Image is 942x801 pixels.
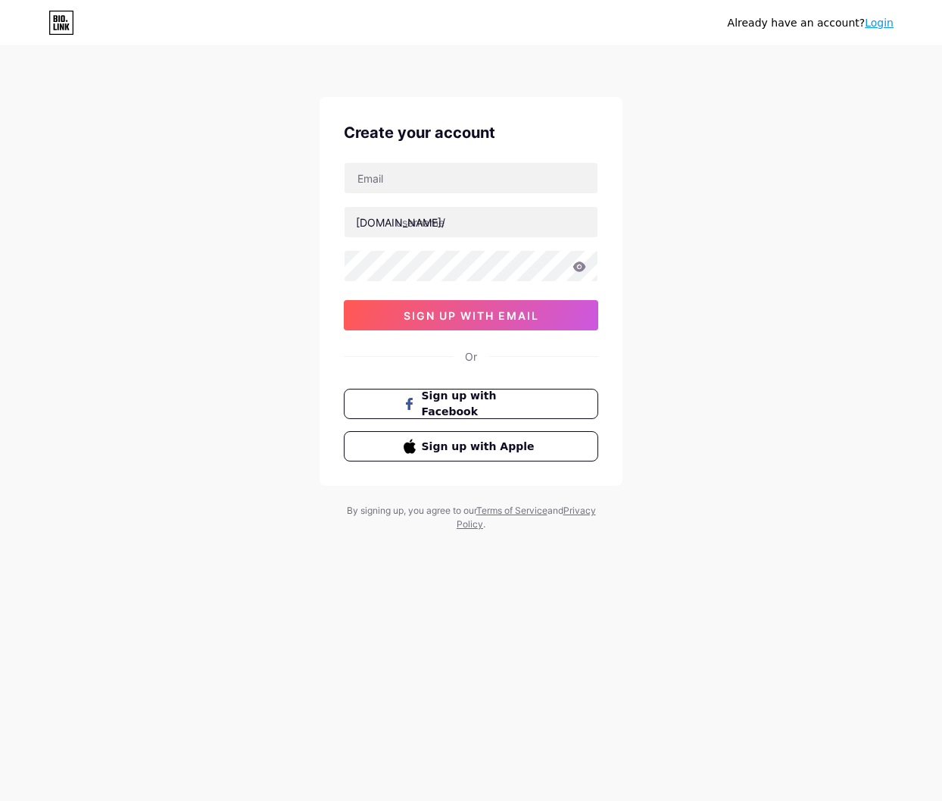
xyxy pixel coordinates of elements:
input: Email [345,163,597,193]
button: Sign up with Facebook [344,389,598,419]
input: username [345,207,597,237]
div: Create your account [344,121,598,144]
button: sign up with email [344,300,598,330]
span: Sign up with Apple [422,439,539,455]
div: Already have an account? [728,15,894,31]
a: Terms of Service [476,505,547,516]
span: Sign up with Facebook [422,388,539,420]
div: Or [465,349,477,365]
div: By signing up, you agree to our and . [342,504,600,531]
div: [DOMAIN_NAME]/ [356,214,445,230]
button: Sign up with Apple [344,431,598,462]
a: Login [865,17,894,29]
span: sign up with email [404,309,539,322]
